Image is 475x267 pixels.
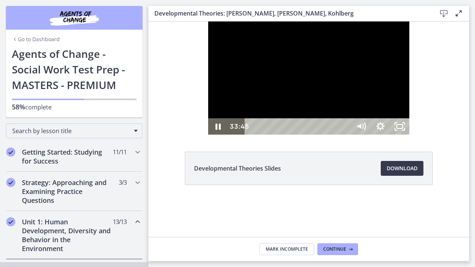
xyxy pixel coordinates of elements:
[12,46,137,93] h1: Agents of Change - Social Work Test Prep - MASTERS - PREMIUM
[194,164,281,173] span: Developmental Theories Slides
[6,178,15,187] i: Completed
[12,36,60,43] a: Go to Dashboard
[203,97,222,113] button: Mute
[12,127,130,135] span: Search by lesson title
[113,148,127,156] span: 11 / 11
[6,217,15,226] i: Completed
[266,246,308,252] span: Mark Incomplete
[22,217,112,253] h2: Unit 1: Human Development, Diversity and Behavior in the Environment
[154,9,425,18] h3: Developmental Theories: [PERSON_NAME], [PERSON_NAME], Kohlberg
[30,9,119,27] img: Agents of Change Social Work Test Prep
[12,102,25,111] span: 58%
[317,243,358,255] button: Continue
[259,243,314,255] button: Mark Incomplete
[242,97,261,113] button: Unfullscreen
[12,102,137,112] p: complete
[113,217,127,226] span: 13 / 13
[6,148,15,156] i: Completed
[119,178,127,187] span: 3 / 3
[381,161,423,176] a: Download
[22,148,112,165] h2: Getting Started: Studying for Success
[148,22,469,135] iframe: Video Lesson
[323,246,346,252] span: Continue
[22,178,112,205] h2: Strategy: Approaching and Examining Practice Questions
[222,97,242,113] button: Show settings menu
[387,164,417,173] span: Download
[6,123,142,138] div: Search by lesson title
